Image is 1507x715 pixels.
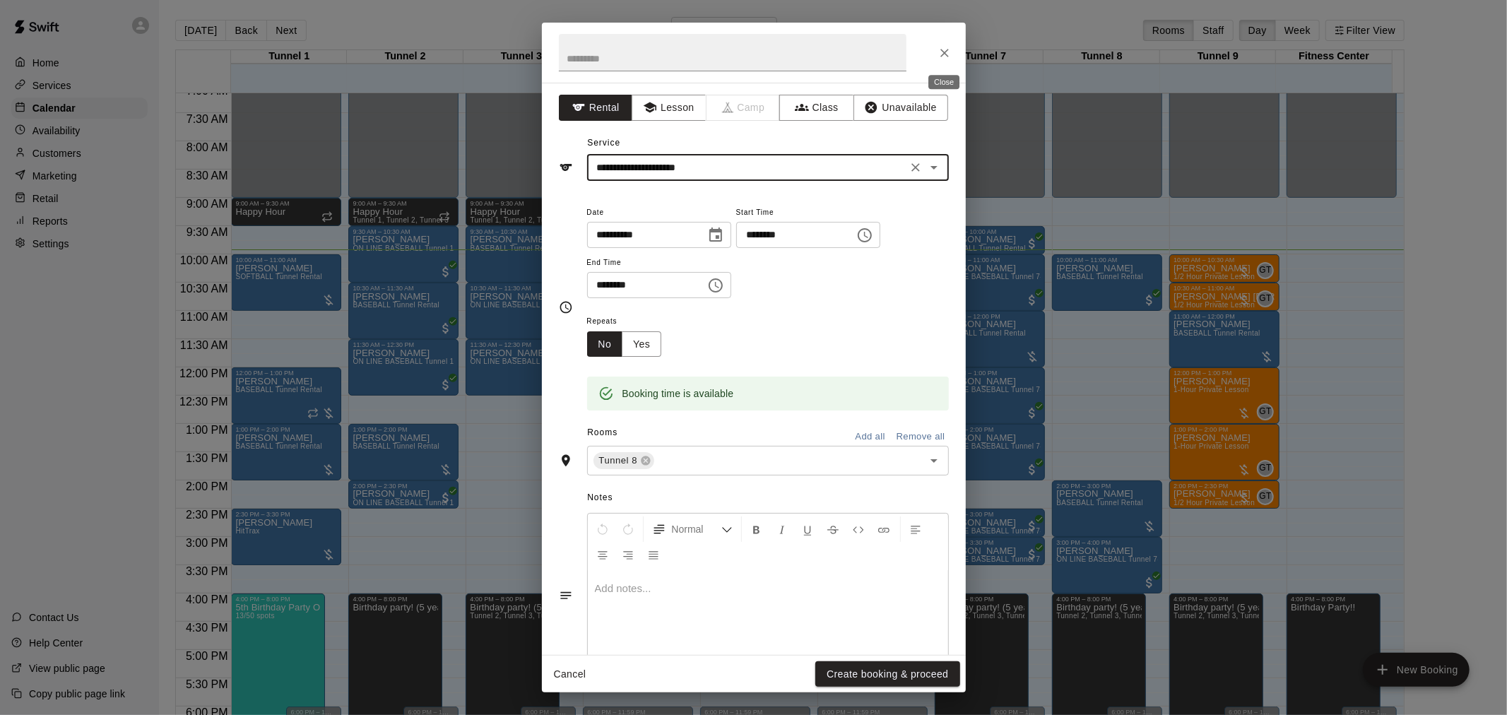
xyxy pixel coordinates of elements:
[672,522,721,536] span: Normal
[702,271,730,300] button: Choose time, selected time is 12:00 PM
[846,516,870,542] button: Insert Code
[904,516,928,542] button: Left Align
[932,40,957,66] button: Close
[893,426,949,448] button: Remove all
[548,661,593,687] button: Cancel
[587,331,623,357] button: No
[702,221,730,249] button: Choose date, selected date is Aug 16, 2025
[815,661,959,687] button: Create booking & proceed
[646,516,738,542] button: Formatting Options
[559,95,633,121] button: Rental
[559,160,573,175] svg: Service
[587,203,731,223] span: Date
[642,542,666,567] button: Justify Align
[559,300,573,314] svg: Timing
[924,451,944,471] button: Open
[559,454,573,468] svg: Rooms
[928,75,959,89] div: Close
[853,95,948,121] button: Unavailable
[559,589,573,603] svg: Notes
[906,158,926,177] button: Clear
[736,203,880,223] span: Start Time
[770,516,794,542] button: Format Italics
[587,487,948,509] span: Notes
[593,452,655,469] div: Tunnel 8
[796,516,820,542] button: Format Underline
[745,516,769,542] button: Format Bold
[872,516,896,542] button: Insert Link
[632,95,706,121] button: Lesson
[924,158,944,177] button: Open
[587,254,731,273] span: End Time
[587,427,617,437] span: Rooms
[622,331,661,357] button: Yes
[821,516,845,542] button: Format Strikethrough
[591,516,615,542] button: Undo
[593,454,644,468] span: Tunnel 8
[616,516,640,542] button: Redo
[779,95,853,121] button: Class
[591,542,615,567] button: Center Align
[707,95,781,121] span: Camps can only be created in the Services page
[587,331,662,357] div: outlined button group
[587,312,673,331] span: Repeats
[616,542,640,567] button: Right Align
[848,426,893,448] button: Add all
[622,381,734,406] div: Booking time is available
[851,221,879,249] button: Choose time, selected time is 11:00 AM
[587,138,620,148] span: Service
